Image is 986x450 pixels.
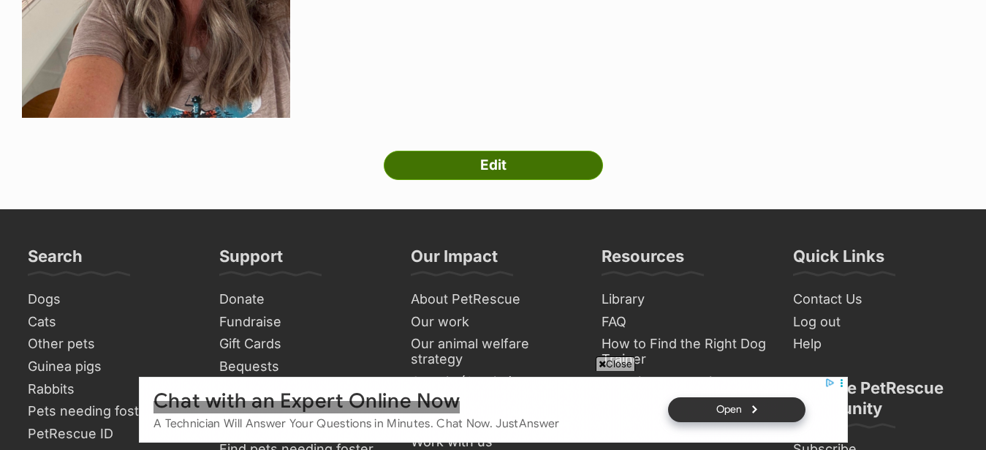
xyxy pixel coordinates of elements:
[213,333,390,356] a: Gift Cards
[22,311,199,334] a: Cats
[793,246,884,275] h3: Quick Links
[22,423,199,446] a: PetRescue ID
[596,333,773,370] a: How to Find the Right Dog Trainer
[793,378,958,427] h3: Join the PetRescue community
[405,311,582,334] a: Our work
[22,356,199,378] a: Guinea pigs
[411,246,498,275] h3: Our Impact
[596,311,773,334] a: FAQ
[22,378,199,401] a: Rabbits
[596,356,635,371] span: Close
[213,311,390,334] a: Fundraise
[602,246,684,275] h3: Resources
[596,288,773,311] a: Library
[787,311,964,334] a: Log out
[22,333,199,356] a: Other pets
[213,356,390,378] a: Bequests
[22,288,199,311] a: Dogs
[22,400,199,423] a: Pets needing foster care
[405,333,582,370] a: Our animal welfare strategy
[219,246,283,275] h3: Support
[384,151,603,180] a: Edit
[28,246,83,275] h3: Search
[405,288,582,311] a: About PetRescue
[787,288,964,311] a: Contact Us
[139,377,848,443] iframe: Advertisement
[787,333,964,356] a: Help
[213,288,390,311] a: Donate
